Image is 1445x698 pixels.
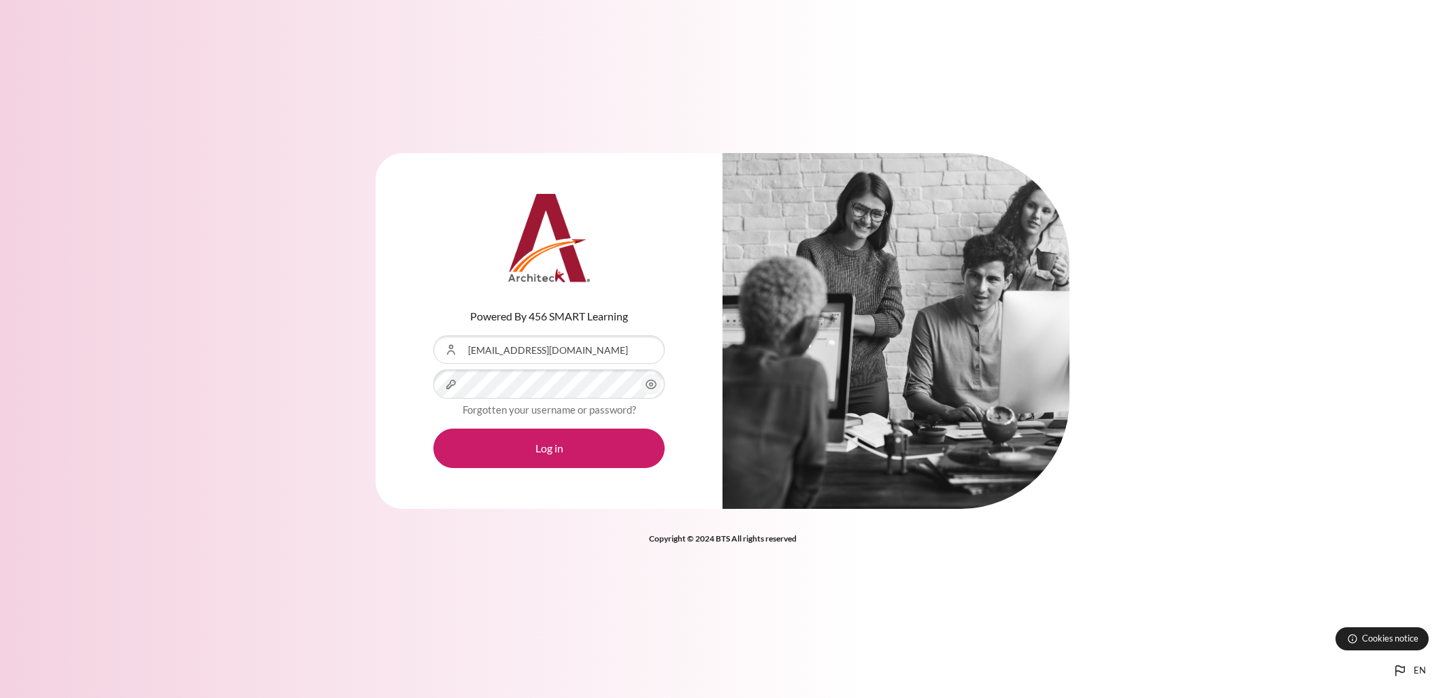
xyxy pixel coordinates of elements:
img: Architeck [508,194,590,282]
a: Architeck [508,194,590,288]
p: Powered By 456 SMART Learning [433,308,665,325]
button: Log in [433,429,665,468]
span: Cookies notice [1362,632,1418,645]
span: en [1414,664,1426,678]
a: Forgotten your username or password? [463,403,636,416]
input: Username or Email Address [433,335,665,364]
strong: Copyright © 2024 BTS All rights reserved [649,533,797,544]
button: Cookies notice [1335,627,1429,650]
button: Languages [1386,657,1431,684]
